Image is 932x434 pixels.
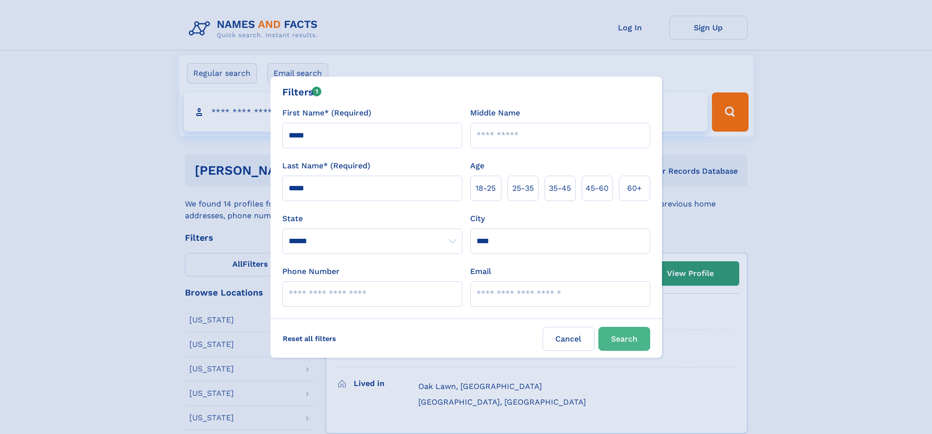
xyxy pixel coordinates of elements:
[549,183,571,194] span: 35‑45
[543,327,594,351] label: Cancel
[627,183,642,194] span: 60+
[476,183,496,194] span: 18‑25
[282,85,322,99] div: Filters
[598,327,650,351] button: Search
[470,213,485,225] label: City
[282,107,371,119] label: First Name* (Required)
[470,266,491,277] label: Email
[282,266,340,277] label: Phone Number
[470,160,484,172] label: Age
[586,183,609,194] span: 45‑60
[282,160,370,172] label: Last Name* (Required)
[276,327,342,350] label: Reset all filters
[512,183,534,194] span: 25‑35
[282,213,462,225] label: State
[470,107,520,119] label: Middle Name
